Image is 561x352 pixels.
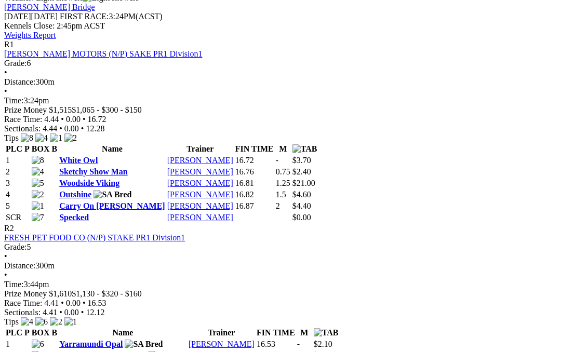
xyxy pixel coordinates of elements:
a: Woodside Viking [59,179,119,187]
span: $0.00 [292,213,311,222]
th: FIN TIME [256,328,296,338]
span: • [4,87,7,96]
span: [DATE] [4,12,31,21]
img: 4 [21,317,33,327]
span: 3:24PM(ACST) [60,12,163,21]
span: Sectionals: [4,308,41,317]
a: White Owl [59,156,98,165]
th: Trainer [167,144,234,154]
span: PLC [6,144,22,153]
a: Sketchy Show Man [59,167,128,176]
img: TAB [292,144,317,154]
img: 8 [21,133,33,143]
span: Time: [4,96,24,105]
div: 300m [4,77,557,87]
span: $1,130 - $320 - $160 [72,289,142,298]
span: Grade: [4,59,27,67]
img: SA Bred [125,340,163,349]
span: • [83,299,86,307]
img: 5 [32,179,44,188]
span: $21.00 [292,179,315,187]
span: B [51,328,57,337]
span: [DATE] [4,12,58,21]
a: Yarramundi Opal [59,340,123,348]
div: 3:44pm [4,280,557,289]
span: 16.72 [88,115,106,124]
span: Tips [4,317,19,326]
span: 0.00 [64,124,79,133]
text: 2 [276,201,280,210]
td: 4 [5,189,30,200]
img: SA Bred [94,190,131,199]
span: Grade: [4,242,27,251]
span: Time: [4,280,24,289]
span: 0.00 [66,115,81,124]
text: 1.25 [276,179,290,187]
a: FRESH PET FOOD CO (N/P) STAKE PR1 Division1 [4,233,185,242]
span: $2.10 [314,340,332,348]
a: [PERSON_NAME] [167,156,233,165]
td: 1 [5,155,30,166]
th: M [297,328,312,338]
span: 0.00 [66,299,81,307]
td: 3 [5,178,30,188]
span: • [59,124,62,133]
span: • [61,299,64,307]
div: Prize Money $1,515 [4,105,557,115]
td: 16.76 [235,167,274,177]
text: 0.75 [276,167,290,176]
span: Race Time: [4,115,42,124]
a: Outshine [59,190,91,199]
img: 2 [50,317,62,327]
span: • [61,115,64,124]
a: Carry On [PERSON_NAME] [59,201,165,210]
th: Name [59,328,187,338]
text: - [297,340,300,348]
th: M [275,144,291,154]
span: • [59,308,62,317]
a: [PERSON_NAME] [167,190,233,199]
span: 4.41 [44,299,59,307]
span: Distance: [4,261,35,270]
span: 4.41 [43,308,57,317]
th: Trainer [188,328,255,338]
span: FIRST RACE: [60,12,109,21]
a: [PERSON_NAME] [167,167,233,176]
span: 12.28 [86,124,104,133]
a: [PERSON_NAME] Bridge [4,3,95,11]
th: FIN TIME [235,144,274,154]
img: 1 [32,201,44,211]
a: [PERSON_NAME] [189,340,255,348]
th: Name [59,144,166,154]
td: SCR [5,212,30,223]
text: - [276,156,278,165]
td: 16.53 [256,339,296,349]
span: 12.12 [86,308,104,317]
img: 8 [32,156,44,165]
img: 4 [32,167,44,177]
a: [PERSON_NAME] [167,179,233,187]
span: BOX [32,144,50,153]
span: 0.00 [64,308,79,317]
img: 1 [50,133,62,143]
span: P [24,144,30,153]
img: 6 [32,340,44,349]
span: R2 [4,224,14,233]
span: • [4,252,7,261]
a: [PERSON_NAME] MOTORS (N/P) SAKE PR1 Division1 [4,49,203,58]
img: 2 [32,190,44,199]
img: 2 [64,133,77,143]
div: 5 [4,242,557,252]
a: [PERSON_NAME] [167,213,233,222]
td: 16.81 [235,178,274,188]
span: BOX [32,328,50,337]
div: Prize Money $1,610 [4,289,557,299]
img: 7 [32,213,44,222]
span: P [24,328,30,337]
span: B [51,144,57,153]
span: PLC [6,328,22,337]
a: Specked [59,213,89,222]
span: $4.40 [292,201,311,210]
td: 16.87 [235,201,274,211]
img: 1 [64,317,77,327]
